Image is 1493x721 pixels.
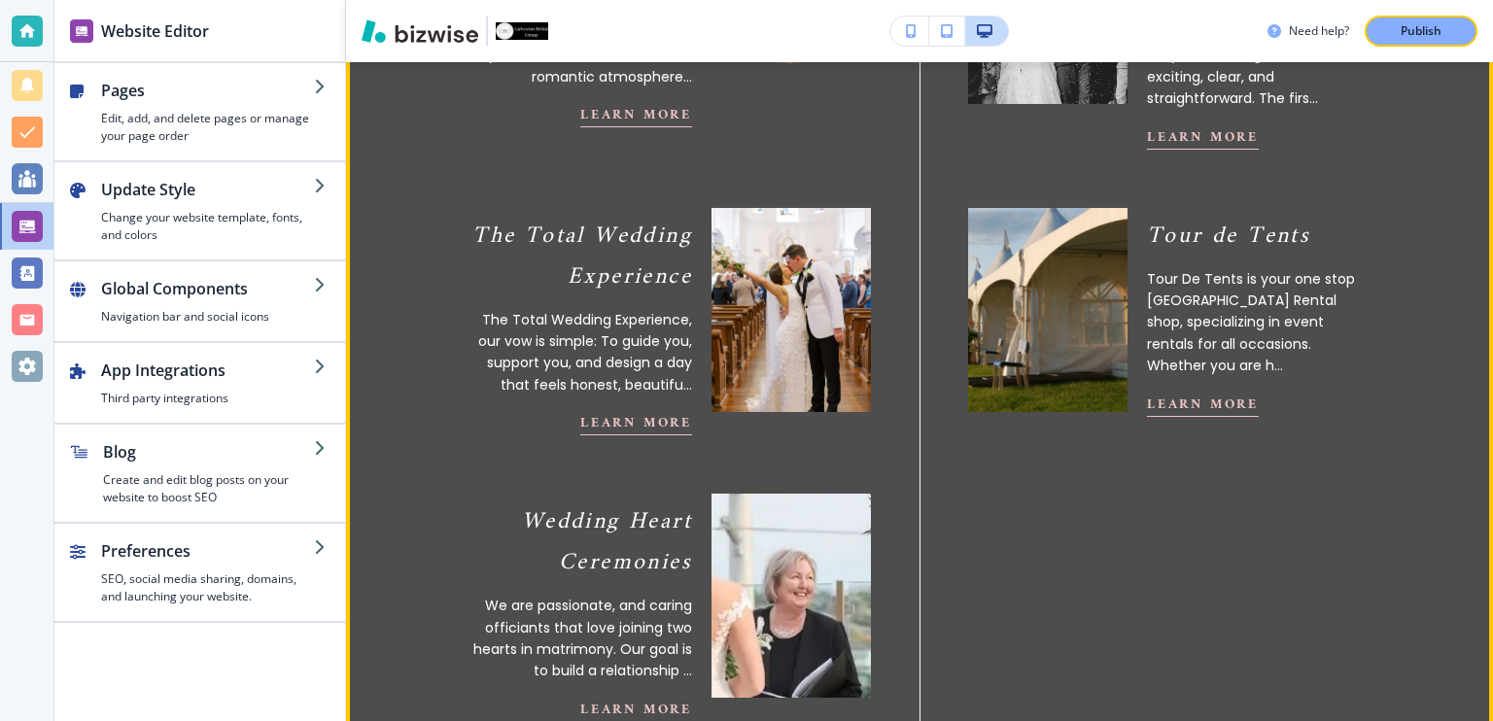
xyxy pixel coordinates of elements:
p: Tour de Tents [1147,216,1371,257]
button: PagesEdit, add, and delete pages or manage your page order [54,63,345,160]
button: Learn More [1147,393,1259,417]
h2: App Integrations [101,359,314,382]
h2: Blog [103,440,314,463]
h4: Create and edit blog posts on your website to boost SEO [103,471,314,506]
button: Learn More [580,103,692,127]
button: App IntegrationsThird party integrations [54,343,345,423]
button: Learn More [580,411,692,435]
img: Bizwise Logo [362,19,478,43]
h4: Edit, add, and delete pages or manage your page order [101,110,314,145]
h4: Third party integrations [101,390,314,407]
h4: Navigation bar and social icons [101,308,314,326]
h2: Global Components [101,277,314,300]
p: Publish [1401,22,1441,40]
button: Learn More [1147,125,1259,150]
img: <p>Wedding Heart Ceremonies</p> [712,494,871,698]
h2: Update Style [101,178,314,201]
p: The Total Wedding Experience, our vow is simple: To guide you, support you, and design a day that... [469,309,692,396]
img: editor icon [70,19,93,43]
h2: Website Editor [101,19,209,43]
img: <p>Tour de Tents</p> [960,197,1135,422]
button: Global ComponentsNavigation bar and social icons [54,261,345,341]
h4: SEO, social media sharing, domains, and launching your website. [101,570,314,605]
h2: Pages [101,79,314,102]
button: Publish [1365,16,1477,47]
button: Update StyleChange your website template, fonts, and colors [54,162,345,259]
img: <p>The Total Wedding Experience</p> [712,208,871,412]
button: BlogCreate and edit blog posts on your website to boost SEO [54,425,345,522]
button: PreferencesSEO, social media sharing, domains, and launching your website. [54,524,345,621]
p: Tour De Tents is your one stop [GEOGRAPHIC_DATA] Rental shop, specializing in event rentals for a... [1147,268,1371,377]
h2: Preferences [101,539,314,563]
img: Your Logo [496,22,548,41]
p: The Total Wedding Experience [469,216,692,297]
h3: Need help? [1289,22,1349,40]
p: Wedding Heart Ceremonies [469,501,692,583]
p: We are passionate, and caring officiants that love joining two hearts in matrimony. Our goal is t... [469,595,692,682]
h4: Change your website template, fonts, and colors [101,209,314,244]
